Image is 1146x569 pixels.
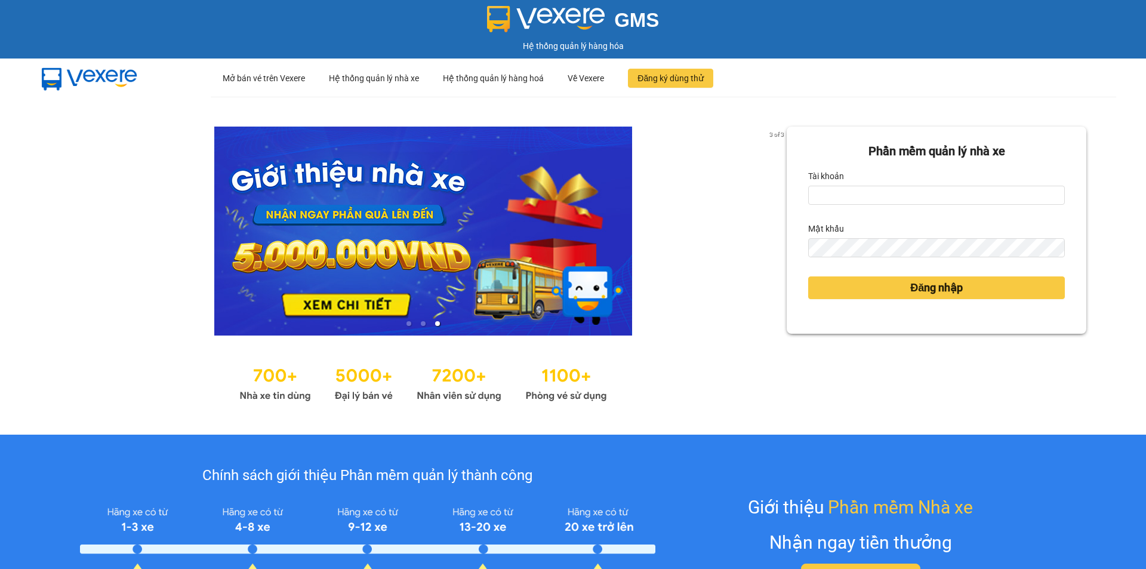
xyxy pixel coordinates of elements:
[770,127,787,336] button: next slide / item
[568,59,604,97] div: Về Vexere
[435,321,440,326] li: slide item 3
[614,9,659,31] span: GMS
[808,276,1065,299] button: Đăng nhập
[239,359,607,405] img: Statistics.png
[421,321,426,326] li: slide item 2
[3,39,1143,53] div: Hệ thống quản lý hàng hóa
[487,6,605,32] img: logo 2
[406,321,411,326] li: slide item 1
[443,59,544,97] div: Hệ thống quản lý hàng hoá
[80,465,655,487] div: Chính sách giới thiệu Phần mềm quản lý thành công
[766,127,787,142] p: 3 of 3
[329,59,419,97] div: Hệ thống quản lý nhà xe
[30,59,149,98] img: mbUUG5Q.png
[223,59,305,97] div: Mở bán vé trên Vexere
[487,18,660,27] a: GMS
[769,528,952,556] div: Nhận ngay tiền thưởng
[808,142,1065,161] div: Phần mềm quản lý nhà xe
[828,493,973,521] span: Phần mềm Nhà xe
[748,493,973,521] div: Giới thiệu
[808,167,844,186] label: Tài khoản
[637,72,704,85] span: Đăng ký dùng thử
[808,238,1065,257] input: Mật khẩu
[808,219,844,238] label: Mật khẩu
[628,69,713,88] button: Đăng ký dùng thử
[910,279,963,296] span: Đăng nhập
[808,186,1065,205] input: Tài khoản
[60,127,76,336] button: previous slide / item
